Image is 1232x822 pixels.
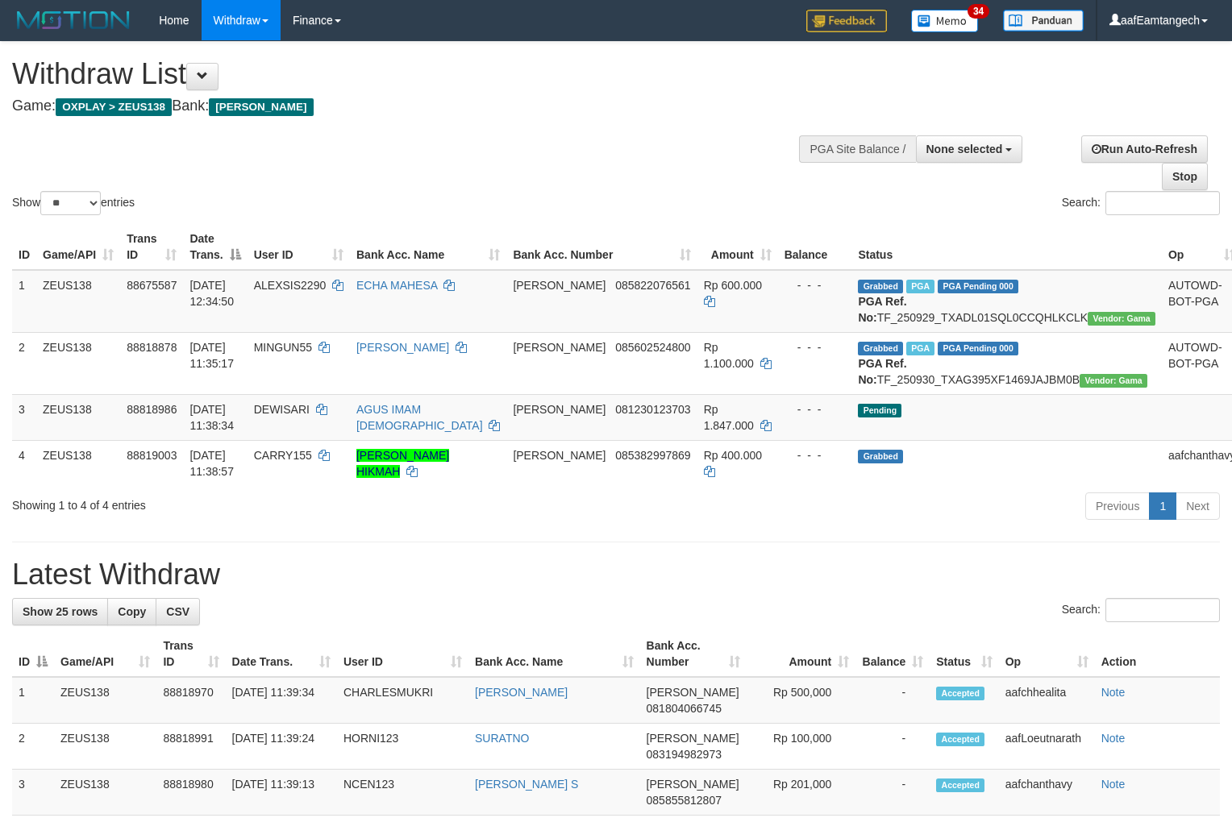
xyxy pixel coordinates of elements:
td: 3 [12,770,54,816]
td: Rp 500,000 [747,677,855,724]
a: [PERSON_NAME] [475,686,568,699]
b: PGA Ref. No: [858,357,906,386]
span: Accepted [936,778,984,792]
span: Marked by aafpengsreynich [906,280,934,293]
td: Rp 201,000 [747,770,855,816]
th: Trans ID: activate to sort column ascending [156,631,225,677]
input: Search: [1105,191,1220,215]
td: ZEUS138 [36,270,120,333]
span: 88818878 [127,341,177,354]
span: Accepted [936,733,984,746]
div: - - - [785,447,846,463]
span: Grabbed [858,280,903,293]
td: 88818970 [156,677,225,724]
td: NCEN123 [337,770,468,816]
label: Search: [1062,598,1220,622]
label: Show entries [12,191,135,215]
span: 88819003 [127,449,177,462]
td: - [855,770,930,816]
span: Copy [118,605,146,618]
th: ID [12,224,36,270]
h4: Game: Bank: [12,98,805,114]
th: Op: activate to sort column ascending [999,631,1095,677]
div: PGA Site Balance / [799,135,915,163]
td: 1 [12,270,36,333]
td: ZEUS138 [36,440,120,486]
td: Rp 100,000 [747,724,855,770]
span: [PERSON_NAME] [647,686,739,699]
td: TF_250929_TXADL01SQL0CCQHLKCLK [851,270,1162,333]
td: HORNI123 [337,724,468,770]
span: PGA Pending [938,342,1018,355]
a: [PERSON_NAME] HIKMAH [356,449,449,478]
h1: Latest Withdraw [12,558,1220,591]
a: SURATNO [475,732,529,745]
a: Note [1101,732,1126,745]
input: Search: [1105,598,1220,622]
th: Amount: activate to sort column ascending [747,631,855,677]
span: Copy 083194982973 to clipboard [647,748,722,761]
span: MINGUN55 [254,341,312,354]
td: ZEUS138 [54,677,156,724]
td: 1 [12,677,54,724]
th: Balance [778,224,852,270]
img: Feedback.jpg [806,10,887,32]
span: PGA Pending [938,280,1018,293]
td: 2 [12,332,36,394]
th: Bank Acc. Number: activate to sort column ascending [640,631,747,677]
a: ECHA MAHESA [356,279,437,292]
span: Copy 085602524800 to clipboard [615,341,690,354]
a: AGUS IMAM [DEMOGRAPHIC_DATA] [356,403,483,432]
th: Status: activate to sort column ascending [930,631,998,677]
td: [DATE] 11:39:13 [226,770,337,816]
span: 34 [968,4,989,19]
span: Copy 085822076561 to clipboard [615,279,690,292]
span: DEWISARI [254,403,310,416]
a: Run Auto-Refresh [1081,135,1208,163]
a: Note [1101,778,1126,791]
td: ZEUS138 [54,724,156,770]
td: [DATE] 11:39:34 [226,677,337,724]
h1: Withdraw List [12,58,805,90]
th: Trans ID: activate to sort column ascending [120,224,183,270]
a: Next [1176,492,1220,520]
span: Accepted [936,687,984,700]
td: ZEUS138 [36,332,120,394]
span: Copy 085855812807 to clipboard [647,794,722,807]
th: Balance: activate to sort column ascending [855,631,930,677]
td: - [855,677,930,724]
span: Rp 600.000 [704,279,762,292]
th: Game/API: activate to sort column ascending [36,224,120,270]
span: Vendor URL: https://trx31.1velocity.biz [1088,312,1155,326]
th: Bank Acc. Name: activate to sort column ascending [350,224,506,270]
span: Grabbed [858,450,903,463]
span: [PERSON_NAME] [647,778,739,791]
td: 88818980 [156,770,225,816]
span: [DATE] 12:34:50 [189,279,234,308]
span: Vendor URL: https://trx31.1velocity.biz [1080,374,1147,388]
td: ZEUS138 [36,394,120,440]
span: Rp 1.100.000 [704,341,754,370]
span: [DATE] 11:38:57 [189,449,234,478]
a: Previous [1085,492,1150,520]
span: Pending [858,404,901,417]
span: None selected [926,143,1003,156]
span: Copy 081230123703 to clipboard [615,403,690,416]
span: Copy 085382997869 to clipboard [615,449,690,462]
a: Stop [1162,163,1208,190]
th: ID: activate to sort column descending [12,631,54,677]
th: User ID: activate to sort column ascending [337,631,468,677]
span: ALEXSIS2290 [254,279,327,292]
span: [PERSON_NAME] [647,732,739,745]
th: Amount: activate to sort column ascending [697,224,778,270]
img: MOTION_logo.png [12,8,135,32]
a: Note [1101,686,1126,699]
th: Game/API: activate to sort column ascending [54,631,156,677]
td: ZEUS138 [54,770,156,816]
td: - [855,724,930,770]
td: TF_250930_TXAG395XF1469JAJBM0B [851,332,1162,394]
img: Button%20Memo.svg [911,10,979,32]
td: aafchhealita [999,677,1095,724]
span: OXPLAY > ZEUS138 [56,98,172,116]
img: panduan.png [1003,10,1084,31]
